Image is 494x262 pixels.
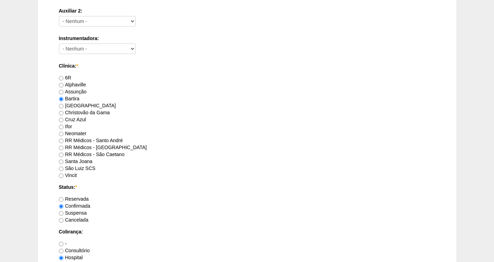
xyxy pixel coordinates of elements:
[59,82,86,87] label: Alphaville
[59,104,63,108] input: [GEOGRAPHIC_DATA]
[59,211,63,216] input: Suspensa
[59,172,77,178] label: Vincit
[59,103,116,108] label: [GEOGRAPHIC_DATA]
[59,145,147,150] label: RR Médicos - [GEOGRAPHIC_DATA]
[59,83,63,87] input: Alphaville
[59,210,87,216] label: Suspensa
[59,197,63,202] input: Reservada
[75,184,77,190] span: Este campo é obrigatório.
[59,159,93,164] label: Santa Joana
[59,242,63,246] input: -
[59,139,63,143] input: RR Médicos - Santo André
[59,125,63,129] input: Ifor
[59,256,63,260] input: Hospital
[59,218,63,223] input: Cancelada
[59,110,110,115] label: Christovão da Gama
[59,153,63,157] input: RR Médicos - São Caetano
[59,131,86,136] label: Neomater
[59,124,72,129] label: Ifor
[59,152,124,157] label: RR Médicos - São Caetano
[59,96,79,101] label: Bartira
[59,217,89,223] label: Cancelada
[59,241,67,246] label: -
[59,228,435,235] label: Cobrança:
[59,248,90,253] label: Consultório
[59,118,63,122] input: Cruz Azul
[59,167,63,171] input: São Luiz SCS
[59,204,63,209] input: Confirmada
[59,111,63,115] input: Christovão da Gama
[59,35,435,42] label: Instrumentadora:
[59,89,86,94] label: Assunção
[59,165,96,171] label: São Luiz SCS
[59,196,89,202] label: Reservada
[59,203,90,209] label: Confirmada
[76,63,78,69] span: Este campo é obrigatório.
[59,138,123,143] label: RR Médicos - Santo André
[59,90,63,94] input: Assunção
[59,97,63,101] input: Bartira
[59,184,435,191] label: Status:
[59,132,63,136] input: Neomater
[59,62,435,69] label: Clínica:
[59,7,435,14] label: Auxiliar 2:
[59,160,63,164] input: Santa Joana
[59,76,63,80] input: 6R
[59,255,83,260] label: Hospital
[59,146,63,150] input: RR Médicos - [GEOGRAPHIC_DATA]
[59,249,63,253] input: Consultório
[59,117,86,122] label: Cruz Azul
[59,75,71,80] label: 6R
[59,174,63,178] input: Vincit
